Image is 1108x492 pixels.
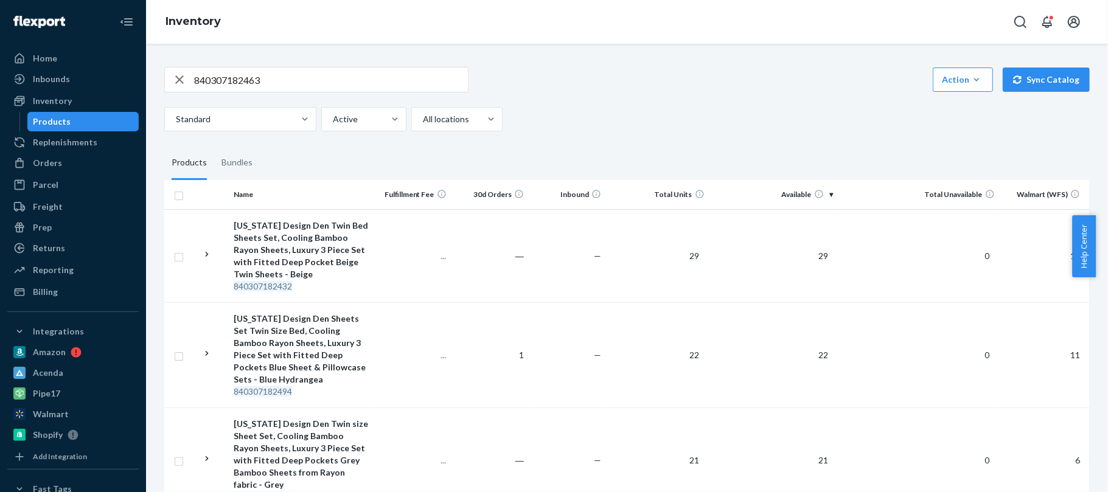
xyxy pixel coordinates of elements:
td: 1 [451,302,529,407]
a: Pipe17 [7,384,139,403]
img: Flexport logo [13,16,65,28]
th: Total Units [606,180,709,209]
div: Integrations [33,325,84,338]
th: 30d Orders [451,180,529,209]
span: 29 [814,251,834,261]
th: Available [709,180,838,209]
td: 11 [1000,302,1090,407]
input: Active [332,113,333,125]
div: Pipe17 [33,387,60,400]
a: Replenishments [7,133,139,152]
div: Bundles [221,146,253,180]
span: — [594,350,601,360]
input: Search inventory by name or sku [194,68,468,92]
span: — [594,251,601,261]
div: Billing [33,286,58,298]
div: Amazon [33,346,66,358]
div: Products [172,146,207,180]
th: Total Unavailable [838,180,1000,209]
span: 0 [980,455,995,465]
a: Inbounds [7,69,139,89]
a: Acenda [7,363,139,383]
button: Help Center [1072,215,1096,277]
span: 22 [814,350,834,360]
a: Products [27,112,139,131]
div: Action [942,74,984,86]
div: Shopify [33,429,63,441]
a: Billing [7,282,139,302]
td: 12 [1000,209,1090,302]
div: Home [33,52,57,64]
th: Name [229,180,374,209]
a: Amazon [7,342,139,362]
span: 21 [685,455,705,465]
div: Freight [33,201,63,213]
div: Prep [33,221,52,234]
a: Home [7,49,139,68]
button: Sync Catalog [1003,68,1090,92]
span: 21 [814,455,834,465]
span: — [594,455,601,465]
p: ... [378,349,446,361]
p: ... [378,454,446,466]
a: Reporting [7,260,139,280]
button: Open notifications [1035,10,1059,34]
a: Add Integration [7,449,139,464]
input: Standard [175,113,176,125]
div: Reporting [33,264,74,276]
em: 840307182432 [234,281,292,291]
span: 0 [980,350,995,360]
button: Close Navigation [114,10,139,34]
em: 840307182494 [234,386,292,397]
input: All locations [422,113,423,125]
th: Walmart (WFS) [1000,180,1090,209]
th: Fulfillment Fee [374,180,451,209]
a: Walmart [7,404,139,424]
a: Orders [7,153,139,173]
div: [US_STATE] Design Den Twin size Sheet Set, Cooling Bamboo Rayon Sheets, Luxury 3 Piece Set with F... [234,418,369,491]
button: Action [933,68,993,92]
div: Products [33,116,71,128]
div: Walmart [33,408,69,420]
div: Parcel [33,179,58,191]
a: Parcel [7,175,139,195]
span: 22 [685,350,705,360]
span: 0 [980,251,995,261]
div: [US_STATE] Design Den Twin Bed Sheets Set, Cooling Bamboo Rayon Sheets, Luxury 3 Piece Set with F... [234,220,369,280]
a: Shopify [7,425,139,445]
div: Add Integration [33,451,87,462]
button: Open account menu [1062,10,1086,34]
th: Inbound [529,180,606,209]
div: Inbounds [33,73,70,85]
a: Returns [7,238,139,258]
div: [US_STATE] Design Den Sheets Set Twin Size Bed, Cooling Bamboo Rayon Sheets, Luxury 3 Piece Set w... [234,313,369,386]
button: Open Search Box [1008,10,1033,34]
a: Inventory [166,15,221,28]
div: Returns [33,242,65,254]
div: Acenda [33,367,63,379]
div: Inventory [33,95,72,107]
span: 29 [685,251,705,261]
ol: breadcrumbs [156,4,231,40]
a: Prep [7,218,139,237]
button: Integrations [7,322,139,341]
td: ― [451,209,529,302]
div: Orders [33,157,62,169]
p: ... [378,250,446,262]
div: Replenishments [33,136,97,148]
a: Inventory [7,91,139,111]
a: Freight [7,197,139,217]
